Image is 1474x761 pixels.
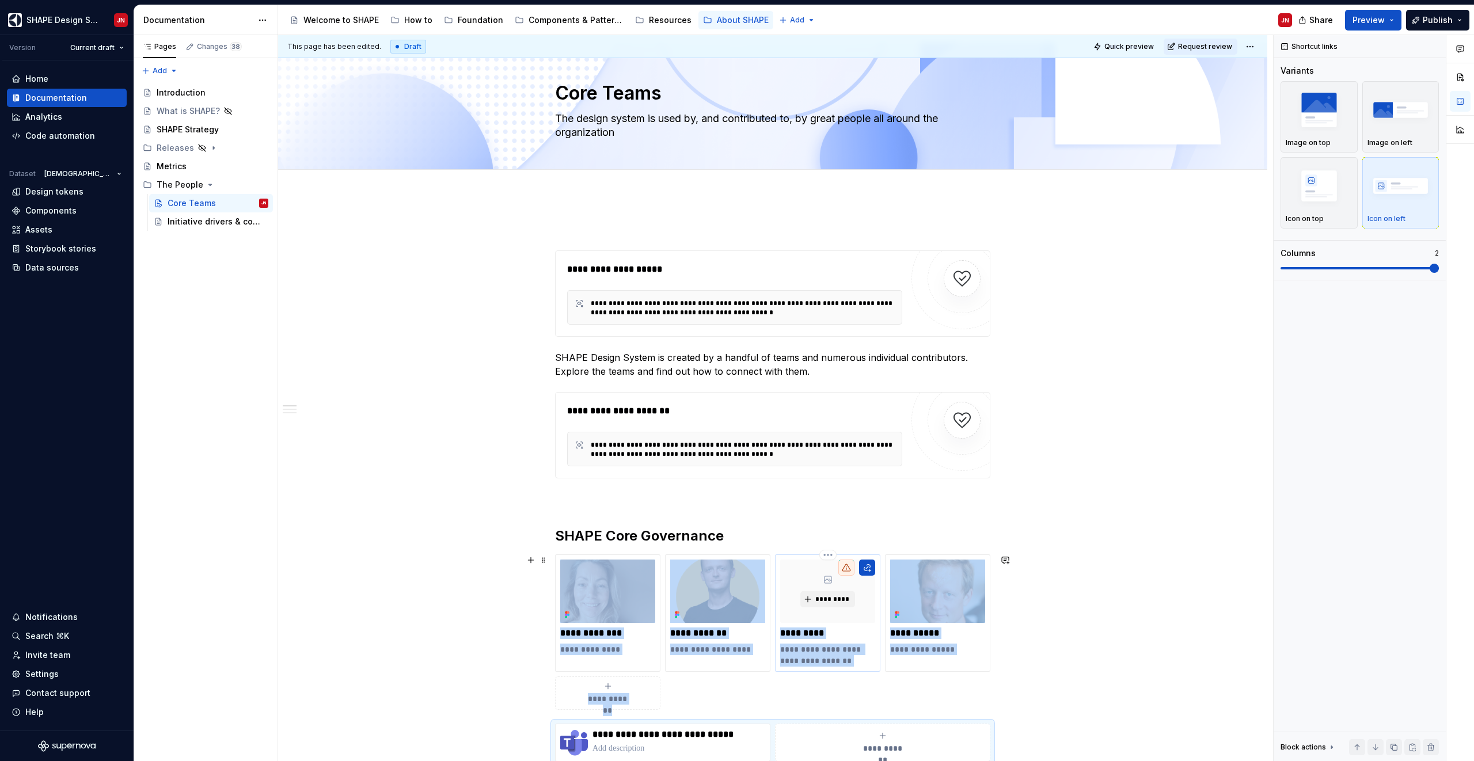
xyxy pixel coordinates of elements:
p: Icon on top [1286,214,1324,223]
div: Code automation [25,130,95,142]
div: Releases [138,139,273,157]
a: Foundation [439,11,508,29]
a: Settings [7,665,127,683]
div: JN [1281,16,1289,25]
p: Image on top [1286,138,1331,147]
div: Introduction [157,87,206,98]
button: Share [1293,10,1340,31]
a: Components [7,201,127,220]
button: Preview [1345,10,1401,31]
a: Invite team [7,646,127,664]
div: Columns [1281,248,1316,259]
div: Invite team [25,649,70,661]
div: Block actions [1281,739,1336,755]
div: Page tree [285,9,773,32]
p: 2 [1435,249,1439,258]
textarea: Core Teams [553,79,988,107]
div: Documentation [25,92,87,104]
button: Current draft [65,40,129,56]
div: Page tree [138,83,273,231]
a: Metrics [138,157,273,176]
button: Quick preview [1090,39,1159,55]
div: Assets [25,224,52,235]
div: Storybook stories [25,243,96,254]
div: Core Teams [168,197,216,209]
div: Design tokens [25,186,83,197]
span: This page has been edited. [287,42,381,51]
img: placeholder [1367,165,1434,207]
img: 25396eff-4975-40bd-a9d9-0290a3f83439.png [670,560,765,623]
div: Block actions [1281,743,1326,752]
div: Notifications [25,611,78,623]
a: Core TeamsJN [149,194,273,212]
div: SHAPE Design System [26,14,100,26]
img: fa771112-ec1f-4bc3-b36b-d6cf998b3179.png [560,560,655,623]
span: Publish [1423,14,1453,26]
a: Assets [7,220,127,239]
p: Image on left [1367,138,1412,147]
div: Components & Patterns [529,14,624,26]
a: About SHAPE [698,11,773,29]
div: How to [404,14,432,26]
img: favicon-96x96.png [560,729,588,756]
div: Variants [1281,65,1314,77]
textarea: The design system is used by, and contributed to, by great people all around the organization [553,109,988,142]
div: What is SHAPE? [157,105,220,117]
div: Pages [143,42,176,51]
div: Home [25,73,48,85]
a: Storybook stories [7,239,127,258]
button: Add [776,12,819,28]
a: Introduction [138,83,273,102]
div: Initiative drivers & contributors [168,216,263,227]
p: Icon on left [1367,214,1405,223]
img: placeholder [1367,89,1434,131]
img: placeholder [1286,89,1353,131]
a: Design tokens [7,182,127,201]
a: Data sources [7,258,127,277]
button: placeholderIcon on left [1362,157,1439,229]
span: Add [153,66,167,75]
button: placeholderImage on top [1281,81,1358,153]
div: Draft [390,40,426,54]
div: Settings [25,668,59,680]
a: Initiative drivers & contributors [149,212,273,231]
a: SHAPE Strategy [138,120,273,139]
div: Metrics [157,161,187,172]
button: [DEMOGRAPHIC_DATA] [39,166,127,182]
a: Analytics [7,108,127,126]
button: placeholderImage on left [1362,81,1439,153]
div: Changes [197,42,242,51]
img: 1131f18f-9b94-42a4-847a-eabb54481545.png [8,13,22,27]
a: Resources [630,11,696,29]
button: SHAPE Design SystemJN [2,7,131,32]
button: placeholderIcon on top [1281,157,1358,229]
a: Documentation [7,89,127,107]
a: Components & Patterns [510,11,628,29]
button: Contact support [7,684,127,702]
div: Components [25,205,77,216]
a: How to [386,11,437,29]
span: Request review [1178,42,1232,51]
button: Publish [1406,10,1469,31]
div: Data sources [25,262,79,273]
button: Request review [1164,39,1237,55]
h2: SHAPE Core Governance [555,527,990,545]
a: Welcome to SHAPE [285,11,383,29]
div: Documentation [143,14,252,26]
button: Notifications [7,608,127,626]
span: [DEMOGRAPHIC_DATA] [44,169,112,178]
button: Add [138,63,181,79]
div: The People [138,176,273,194]
svg: Supernova Logo [38,740,96,752]
div: Version [9,43,36,52]
span: 38 [230,42,242,51]
div: Foundation [458,14,503,26]
div: Resources [649,14,692,26]
button: Search ⌘K [7,627,127,645]
span: Share [1309,14,1333,26]
img: 287fb434-8515-4f34-b9f4-b9cb9fbe94a5.png [890,560,985,623]
span: Add [790,16,804,25]
img: placeholder [1286,165,1353,207]
div: JN [261,197,266,209]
